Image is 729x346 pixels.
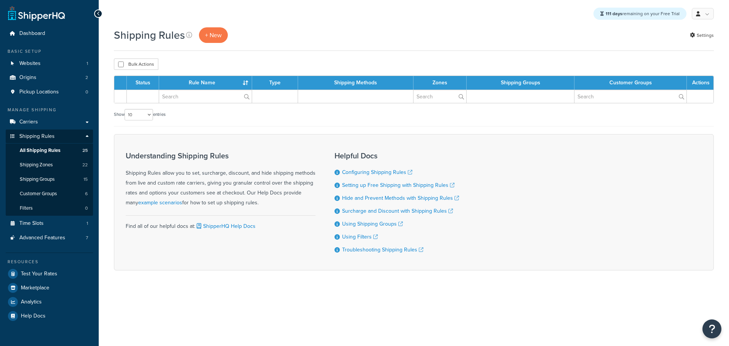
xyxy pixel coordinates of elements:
[19,220,44,227] span: Time Slots
[6,57,93,71] li: Websites
[19,30,45,37] span: Dashboard
[6,57,93,71] a: Websites 1
[114,109,166,120] label: Show entries
[126,152,316,160] h3: Understanding Shipping Rules
[6,158,93,172] a: Shipping Zones 22
[6,172,93,186] li: Shipping Groups
[125,109,153,120] select: Showentries
[19,133,55,140] span: Shipping Rules
[85,205,88,212] span: 0
[87,60,88,67] span: 1
[6,115,93,129] a: Carriers
[6,144,93,158] a: All Shipping Rules 25
[702,319,721,338] button: Open Resource Center
[6,107,93,113] div: Manage Shipping
[574,90,686,103] input: Search
[195,222,256,230] a: ShipperHQ Help Docs
[593,8,686,20] div: remaining on your Free Trial
[342,207,453,215] a: Surcharge and Discount with Shipping Rules
[6,71,93,85] a: Origins 2
[6,267,93,281] a: Test Your Rates
[6,201,93,215] a: Filters 0
[20,162,53,168] span: Shipping Zones
[342,168,412,176] a: Configuring Shipping Rules
[126,152,316,208] div: Shipping Rules allow you to set, surcharge, discount, and hide shipping methods from live and cus...
[6,158,93,172] li: Shipping Zones
[87,220,88,227] span: 1
[606,10,622,17] strong: 111 days
[6,27,93,41] a: Dashboard
[298,76,413,90] th: Shipping Methods
[6,231,93,245] li: Advanced Features
[86,235,88,241] span: 7
[413,90,466,103] input: Search
[6,216,93,231] a: Time Slots 1
[6,85,93,99] li: Pickup Locations
[6,187,93,201] li: Customer Groups
[20,205,33,212] span: Filters
[159,76,252,90] th: Rule Name
[687,76,713,90] th: Actions
[85,74,88,81] span: 2
[6,259,93,265] div: Resources
[20,176,55,183] span: Shipping Groups
[20,147,60,154] span: All Shipping Rules
[6,201,93,215] li: Filters
[6,187,93,201] a: Customer Groups 6
[127,76,159,90] th: Status
[6,71,93,85] li: Origins
[574,76,687,90] th: Customer Groups
[19,89,59,95] span: Pickup Locations
[342,233,378,241] a: Using Filters
[6,281,93,295] a: Marketplace
[252,76,298,90] th: Type
[114,58,158,70] button: Bulk Actions
[21,285,49,291] span: Marketplace
[126,215,316,231] div: Find all of our helpful docs at:
[6,144,93,158] li: All Shipping Rules
[6,130,93,216] li: Shipping Rules
[6,172,93,186] a: Shipping Groups 15
[114,28,185,43] h1: Shipping Rules
[6,231,93,245] a: Advanced Features 7
[21,271,57,277] span: Test Your Rates
[19,74,36,81] span: Origins
[467,76,574,90] th: Shipping Groups
[690,30,714,41] a: Settings
[335,152,459,160] h3: Helpful Docs
[19,235,65,241] span: Advanced Features
[85,89,88,95] span: 0
[19,119,38,125] span: Carriers
[85,191,88,197] span: 6
[6,85,93,99] a: Pickup Locations 0
[6,216,93,231] li: Time Slots
[6,309,93,323] a: Help Docs
[21,299,42,305] span: Analytics
[20,191,57,197] span: Customer Groups
[8,6,65,21] a: ShipperHQ Home
[82,147,88,154] span: 25
[19,60,41,67] span: Websites
[342,220,403,228] a: Using Shipping Groups
[21,313,46,319] span: Help Docs
[6,295,93,309] a: Analytics
[342,194,459,202] a: Hide and Prevent Methods with Shipping Rules
[84,176,88,183] span: 15
[138,199,182,207] a: example scenarios
[199,27,228,43] p: + New
[342,181,454,189] a: Setting up Free Shipping with Shipping Rules
[82,162,88,168] span: 22
[6,130,93,144] a: Shipping Rules
[159,90,252,103] input: Search
[342,246,423,254] a: Troubleshooting Shipping Rules
[413,76,467,90] th: Zones
[6,48,93,55] div: Basic Setup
